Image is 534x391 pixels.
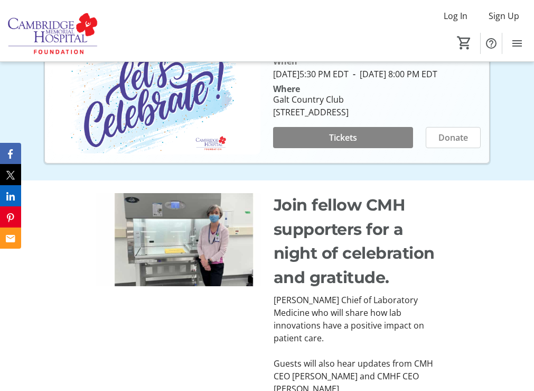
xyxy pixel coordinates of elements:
[6,4,100,57] img: Cambridge Memorial Hospital Foundation's Logo
[273,127,413,148] button: Tickets
[53,38,260,155] img: Campaign CTA Media Photo
[444,10,467,22] span: Log In
[435,7,476,24] button: Log In
[273,68,349,80] span: [DATE] 5:30 PM EDT
[96,193,261,286] img: undefined
[273,106,349,119] div: [STREET_ADDRESS]
[426,127,481,148] button: Donate
[329,131,357,144] span: Tickets
[507,33,528,54] button: Menu
[438,131,468,144] span: Donate
[481,33,502,54] button: Help
[273,93,349,106] div: Galt Country Club
[480,7,528,24] button: Sign Up
[349,68,360,80] span: -
[489,10,519,22] span: Sign Up
[274,193,439,289] p: Join fellow CMH supporters for a night of celebration and gratitude.
[274,294,439,344] p: [PERSON_NAME] Chief of Laboratory Medicine who will share how lab innovations have a positive imp...
[273,85,300,93] div: Where
[349,68,437,80] span: [DATE] 8:00 PM EDT
[455,33,474,52] button: Cart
